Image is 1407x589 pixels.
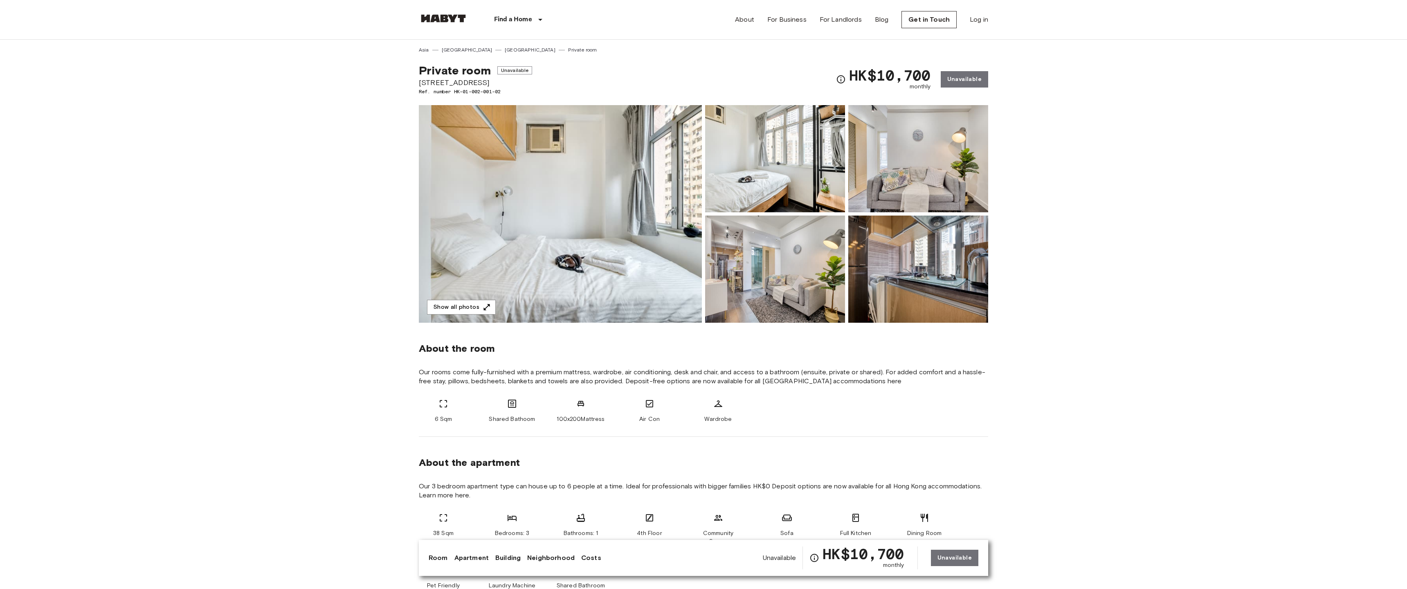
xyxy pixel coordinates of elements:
[419,368,988,386] span: Our rooms come fully-furnished with a premium mattress, wardrobe, air conditioning, desk and chai...
[419,88,532,95] span: Ref. number HK-01-002-001-02
[494,15,532,25] p: Find a Home
[705,105,845,212] img: Picture of unit HK-01-002-001-02
[704,415,732,423] span: Wardrobe
[780,529,793,537] span: Sofa
[637,529,662,537] span: 4th Floor
[883,561,904,569] span: monthly
[433,529,454,537] span: 38 Sqm
[823,546,904,561] span: HK$10,700
[419,77,532,88] span: [STREET_ADDRESS]
[505,46,555,54] a: [GEOGRAPHIC_DATA]
[454,553,489,563] a: Apartment
[849,68,931,83] span: HK$10,700
[840,529,872,537] span: Full Kitchen
[497,66,533,74] span: Unavailable
[419,63,491,77] span: Private room
[527,553,575,563] a: Neighborhood
[442,46,492,54] a: [GEOGRAPHIC_DATA]
[429,553,448,563] a: Room
[489,415,535,423] span: Shared Bathoom
[419,14,468,22] img: Habyt
[419,482,988,500] span: Our 3 bedroom apartment type can house up to 6 people at a time. Ideal for professionals with big...
[910,83,931,91] span: monthly
[809,553,819,563] svg: Check cost overview for full price breakdown. Please note that discounts apply to new joiners onl...
[564,529,598,537] span: Bathrooms: 1
[435,415,452,423] span: 6 Sqm
[694,529,743,546] span: Community Space
[705,216,845,323] img: Picture of unit HK-01-002-001-02
[767,15,807,25] a: For Business
[568,46,597,54] a: Private room
[581,553,601,563] a: Costs
[763,553,796,562] span: Unavailable
[495,529,530,537] span: Bedrooms: 3
[907,529,942,537] span: Dining Room
[875,15,889,25] a: Blog
[419,456,520,469] span: About the apartment
[419,46,429,54] a: Asia
[848,216,988,323] img: Picture of unit HK-01-002-001-02
[836,74,846,84] svg: Check cost overview for full price breakdown. Please note that discounts apply to new joiners onl...
[735,15,754,25] a: About
[419,342,988,355] span: About the room
[639,415,660,423] span: Air Con
[495,553,521,563] a: Building
[820,15,862,25] a: For Landlords
[901,11,957,28] a: Get in Touch
[419,105,702,323] img: Marketing picture of unit HK-01-002-001-02
[970,15,988,25] a: Log in
[557,415,605,423] span: 100x200Mattress
[427,300,496,315] button: Show all photos
[848,105,988,212] img: Picture of unit HK-01-002-001-02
